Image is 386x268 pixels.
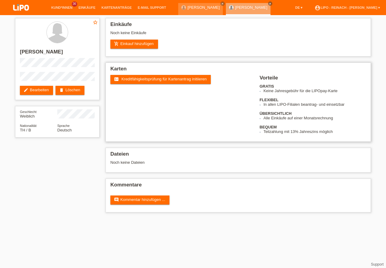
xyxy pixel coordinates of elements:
a: account_circleLIPO - Reinach - [PERSON_NAME] ▾ [312,6,383,9]
i: edit [24,88,28,92]
a: add_shopping_cartEinkauf hinzufügen [110,40,158,49]
a: commentKommentar hinzufügen ... [110,195,169,205]
div: Weiblich [20,109,57,118]
i: comment [114,197,119,202]
a: Einkäufe [75,6,98,9]
span: Nationalität [20,124,36,128]
span: Geschlecht [20,110,36,114]
a: [PERSON_NAME] [235,5,267,10]
span: Thailand / B / 01.11.2019 [20,128,31,132]
i: add_shopping_cart [114,41,119,46]
h2: Vorteile [260,75,366,84]
a: Kund*innen [48,6,75,9]
b: ÜBERSICHTLICH [260,111,292,116]
i: fact_check [114,77,119,82]
div: Noch keine Dateien [110,160,295,165]
a: close [268,2,272,6]
div: Noch keine Einkäufe [110,31,366,40]
h2: [PERSON_NAME] [20,49,95,58]
a: Kartenanträge [99,6,135,9]
b: BEQUEM [260,125,277,129]
h2: Einkäufe [110,21,366,31]
a: Support [371,262,384,266]
li: Teilzahlung mit 13% Jahreszins möglich [264,129,366,134]
li: Keine Jahresgebühr für die LIPOpay-Karte [264,89,366,93]
li: Alle Einkäufe auf einer Monatsrechnung [264,116,366,120]
a: fact_check Kreditfähigkeitsprüfung für Kartenantrag initiieren [110,75,211,84]
span: Sprache [57,124,70,128]
h2: Dateien [110,151,366,160]
a: E-Mail Support [135,6,169,9]
i: account_circle [315,5,321,11]
a: star_border [93,20,98,26]
i: close [221,2,224,5]
a: LIPO pay [6,12,36,17]
span: Deutsch [57,128,72,132]
i: close [269,2,272,5]
h2: Karten [110,66,366,75]
i: delete [59,88,64,92]
a: DE ▾ [292,6,305,9]
a: deleteLöschen [55,86,84,95]
li: In allen LIPO-Filialen beantrag- und einsetzbar [264,102,366,107]
b: FLEXIBEL [260,98,279,102]
b: GRATIS [260,84,274,89]
span: Kreditfähigkeitsprüfung für Kartenantrag initiieren [122,77,207,81]
a: close [220,2,225,6]
a: editBearbeiten [20,86,53,95]
span: 36 [72,2,77,7]
h2: Kommentare [110,182,366,191]
i: star_border [93,20,98,25]
a: [PERSON_NAME] [188,5,220,10]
